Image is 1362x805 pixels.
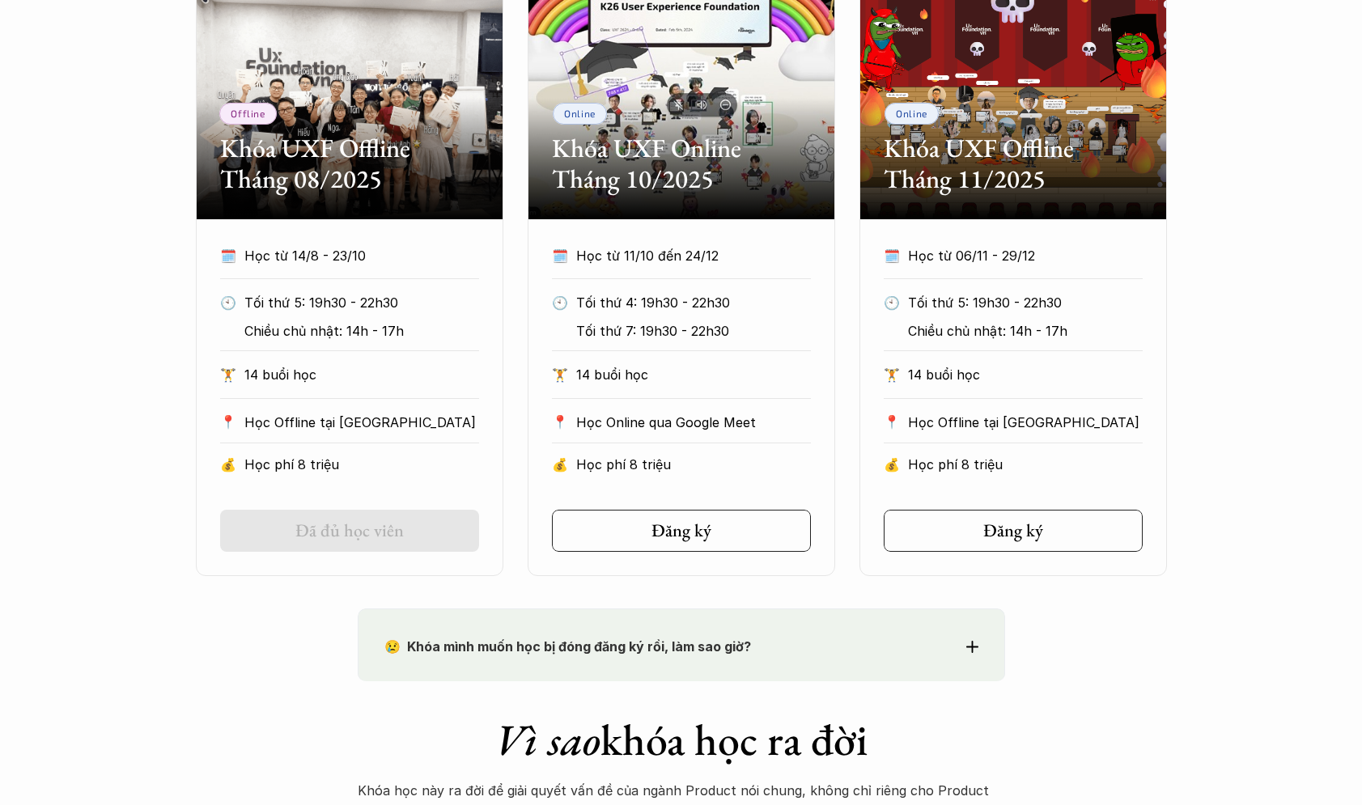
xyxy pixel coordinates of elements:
strong: 😢 Khóa mình muốn học bị đóng đăng ký rồi, làm sao giờ? [384,638,751,655]
h2: Khóa UXF Offline Tháng 08/2025 [220,133,479,195]
a: Đăng ký [552,510,811,552]
p: 🏋️ [884,362,900,387]
h5: Đã đủ học viên [295,520,404,541]
p: Online [896,108,927,119]
a: Đăng ký [884,510,1143,552]
p: Học từ 06/11 - 29/12 [908,244,1143,268]
p: 📍 [220,414,236,430]
p: 🕙 [884,290,900,315]
p: 🕙 [220,290,236,315]
p: Học Offline tại [GEOGRAPHIC_DATA] [908,410,1143,434]
p: Tối thứ 4: 19h30 - 22h30 [576,290,802,315]
p: 14 buổi học [908,362,1143,387]
p: Chiều chủ nhật: 14h - 17h [244,319,470,343]
p: 💰 [884,452,900,477]
h5: Đăng ký [651,520,711,541]
p: Học từ 14/8 - 23/10 [244,244,479,268]
p: Học phí 8 triệu [908,452,1143,477]
p: Học phí 8 triệu [576,452,811,477]
p: Học Online qua Google Meet [576,410,811,434]
p: Online [564,108,596,119]
p: Học phí 8 triệu [244,452,479,477]
p: 🗓️ [220,244,236,268]
h2: Khóa UXF Offline Tháng 11/2025 [884,133,1143,195]
p: Học từ 11/10 đến 24/12 [576,244,811,268]
p: 🏋️ [552,362,568,387]
p: 💰 [552,452,568,477]
p: 🗓️ [884,244,900,268]
p: Học Offline tại [GEOGRAPHIC_DATA] [244,410,479,434]
p: 📍 [552,414,568,430]
p: Offline [231,108,265,119]
h1: khóa học ra đời [358,714,1005,766]
p: 14 buổi học [576,362,811,387]
p: 🕙 [552,290,568,315]
h5: Đăng ký [983,520,1043,541]
p: 💰 [220,452,236,477]
p: 14 buổi học [244,362,479,387]
p: Tối thứ 5: 19h30 - 22h30 [908,290,1134,315]
em: Vì sao [494,711,600,768]
p: Tối thứ 7: 19h30 - 22h30 [576,319,802,343]
p: Tối thứ 5: 19h30 - 22h30 [244,290,470,315]
p: 🗓️ [552,244,568,268]
p: 🏋️ [220,362,236,387]
p: 📍 [884,414,900,430]
p: Chiều chủ nhật: 14h - 17h [908,319,1134,343]
h2: Khóa UXF Online Tháng 10/2025 [552,133,811,195]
